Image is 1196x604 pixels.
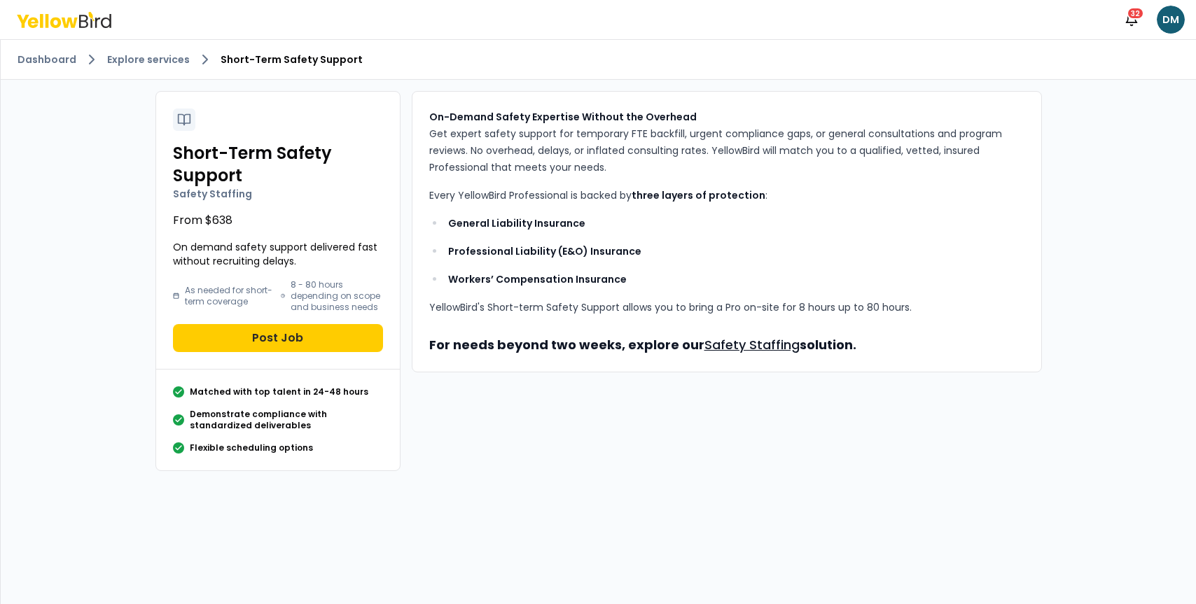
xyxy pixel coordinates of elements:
strong: For needs beyond two weeks, explore our solution. [429,336,856,353]
button: Post Job [173,324,383,352]
nav: breadcrumb [18,51,1179,68]
div: 32 [1127,7,1144,20]
p: On demand safety support delivered fast without recruiting delays. [173,240,383,268]
p: Demonstrate compliance with standardized deliverables [190,409,383,431]
strong: three layers of protection [632,188,765,202]
p: Every YellowBird Professional is backed by : [429,187,1024,204]
p: From $638 [173,212,383,229]
a: Explore services [107,52,190,66]
p: Get expert safety support for temporary FTE backfill, urgent compliance gaps, or general consulta... [429,108,1024,176]
h2: Short-Term Safety Support [173,142,383,187]
p: YellowBird's Short-term Safety Support allows you to bring a Pro on-site for 8 hours up to 80 hours. [429,299,1024,316]
p: Matched with top talent in 24-48 hours [190,386,368,398]
p: 8 - 80 hours depending on scope and business needs [291,279,383,313]
p: Flexible scheduling options [190,442,313,454]
span: Short-Term Safety Support [221,52,363,66]
a: Safety Staffing [704,336,800,353]
span: DM [1157,6,1185,34]
strong: General Liability Insurance [448,216,585,230]
button: 32 [1118,6,1146,34]
p: As needed for short-term coverage [185,285,274,307]
strong: On-Demand Safety Expertise Without the Overhead [429,110,697,124]
strong: Professional Liability (E&O) Insurance [448,244,641,258]
p: Safety Staffing [173,187,383,201]
strong: Workers’ Compensation Insurance [448,272,627,286]
a: Dashboard [18,52,76,66]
